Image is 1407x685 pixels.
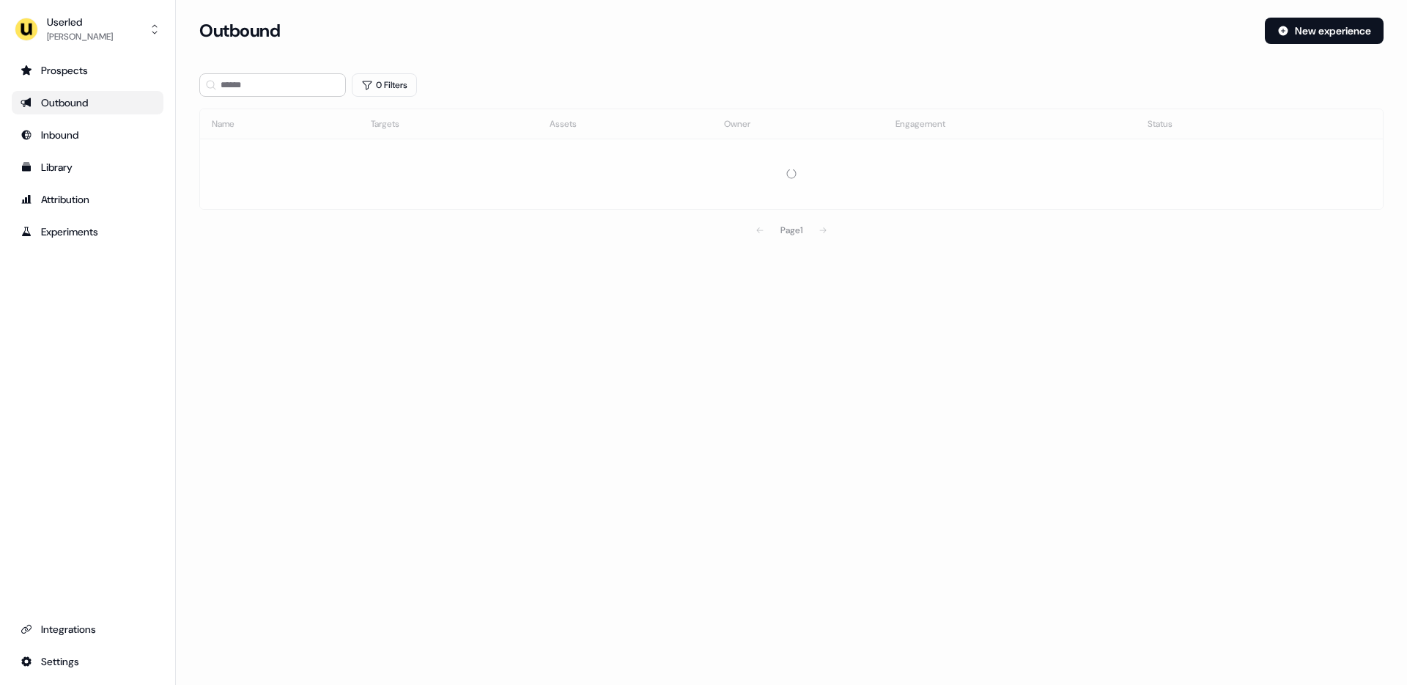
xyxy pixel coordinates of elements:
div: [PERSON_NAME] [47,29,113,44]
div: Prospects [21,63,155,78]
button: 0 Filters [352,73,417,97]
div: Outbound [21,95,155,110]
div: Library [21,160,155,175]
div: Experiments [21,224,155,239]
div: Inbound [21,128,155,142]
button: New experience [1265,18,1384,44]
a: Go to experiments [12,220,163,243]
button: Userled[PERSON_NAME] [12,12,163,47]
h3: Outbound [199,20,280,42]
div: Userled [47,15,113,29]
div: Settings [21,654,155,669]
a: Go to Inbound [12,123,163,147]
a: Go to templates [12,155,163,179]
div: Attribution [21,192,155,207]
a: Go to integrations [12,650,163,673]
a: Go to outbound experience [12,91,163,114]
a: Go to integrations [12,618,163,641]
a: Go to attribution [12,188,163,211]
div: Integrations [21,622,155,637]
a: Go to prospects [12,59,163,82]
